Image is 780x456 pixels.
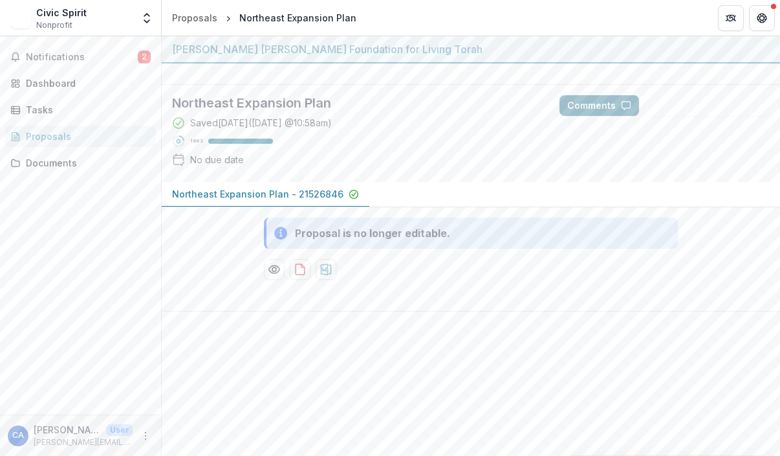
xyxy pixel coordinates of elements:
[5,126,156,147] a: Proposals
[167,8,222,27] a: Proposals
[172,11,217,25] div: Proposals
[138,5,156,31] button: Open entity switcher
[12,431,24,440] div: Carla Arichavala
[5,152,156,174] a: Documents
[26,130,146,143] div: Proposals
[172,234,343,247] p: Northeast Expansion Plan - 21526846
[106,424,133,436] p: User
[559,142,639,163] button: Comments
[10,8,31,28] img: Civic Spirit
[290,306,310,326] button: download-proposal
[172,142,539,157] h2: Northeast Expansion Plan
[172,41,770,57] div: [PERSON_NAME] [PERSON_NAME] Foundation for Living Torah
[239,11,356,25] div: Northeast Expansion Plan
[138,428,153,444] button: More
[26,103,146,117] div: Tasks
[295,272,450,288] div: Proposal is no longer editable.
[190,163,332,176] div: Saved [DATE] ( [DATE] @ 10:58am )
[749,5,775,31] button: Get Help
[172,74,301,120] img: Lippman Kanfer Foundation for Living Torah
[190,183,203,192] p: 100 %
[5,47,156,67] button: Notifications2
[138,51,151,63] span: 2
[316,306,336,326] button: download-proposal
[34,423,101,437] p: [PERSON_NAME]
[190,199,244,213] div: No due date
[264,306,285,326] button: Preview 29131a63-879f-4813-9c06-76c4fae2b36e-0.pdf
[644,142,770,163] button: Answer Suggestions
[5,73,156,94] a: Dashboard
[718,5,744,31] button: Partners
[34,437,133,448] p: [PERSON_NAME][EMAIL_ADDRESS][DOMAIN_NAME]
[5,99,156,120] a: Tasks
[36,19,72,31] span: Nonprofit
[26,156,146,170] div: Documents
[167,8,362,27] nav: breadcrumb
[26,76,146,90] div: Dashboard
[26,52,138,63] span: Notifications
[36,6,87,19] div: Civic Spirit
